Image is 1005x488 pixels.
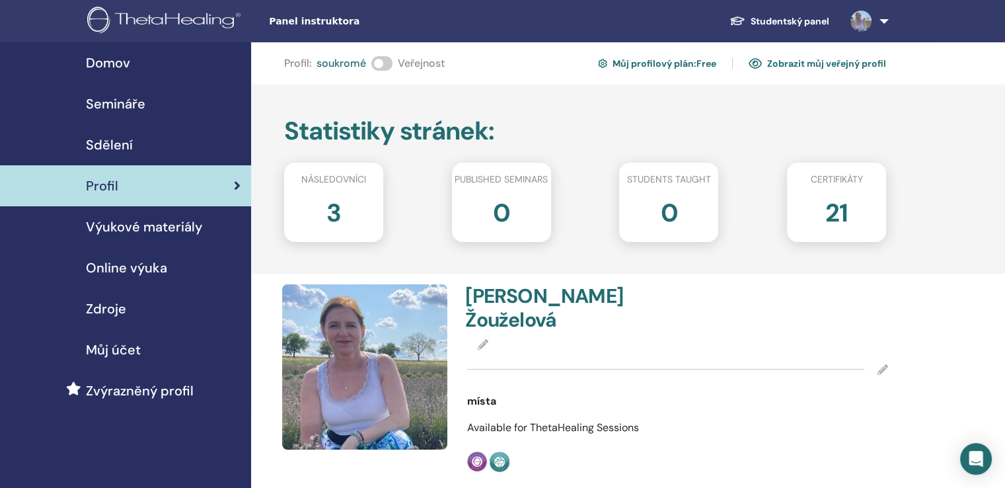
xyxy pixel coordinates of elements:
img: default.jpg [282,284,447,450]
img: default.jpg [850,11,872,32]
span: Profil [86,176,118,196]
span: Sdělení [86,135,133,155]
span: Profil : [284,56,311,71]
span: Veřejnost [398,56,445,71]
span: Domov [86,53,130,73]
a: Zobrazit můj veřejný profil [749,53,886,74]
span: Následovníci [301,173,366,186]
span: Students taught [627,173,711,186]
span: Můj účet [86,340,141,360]
span: Zdroje [86,299,126,319]
span: Online výuka [86,258,167,278]
h2: 0 [660,192,677,229]
h2: 0 [493,192,510,229]
a: Studentský panel [719,9,840,34]
span: soukromé [316,56,366,71]
div: Open Intercom Messenger [960,443,992,475]
span: místa [467,393,496,409]
span: Zvýrazněný profil [86,381,194,401]
img: cog.svg [598,57,607,70]
h2: 3 [326,192,341,229]
img: eye.svg [749,58,762,69]
span: Semináře [86,94,145,114]
h4: [PERSON_NAME] Žouželová [465,284,669,332]
a: Můj profilový plán:Free [598,53,716,74]
span: Výukové materiály [86,217,202,237]
img: graduation-cap-white.svg [729,15,745,26]
span: Panel instruktora [269,15,467,28]
span: Available for ThetaHealing Sessions [467,421,639,434]
img: logo.png [87,7,245,36]
span: Published seminars [455,173,548,186]
h2: Statistiky stránek : [284,116,886,147]
span: Certifikáty [810,173,862,186]
h2: 21 [825,192,848,229]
